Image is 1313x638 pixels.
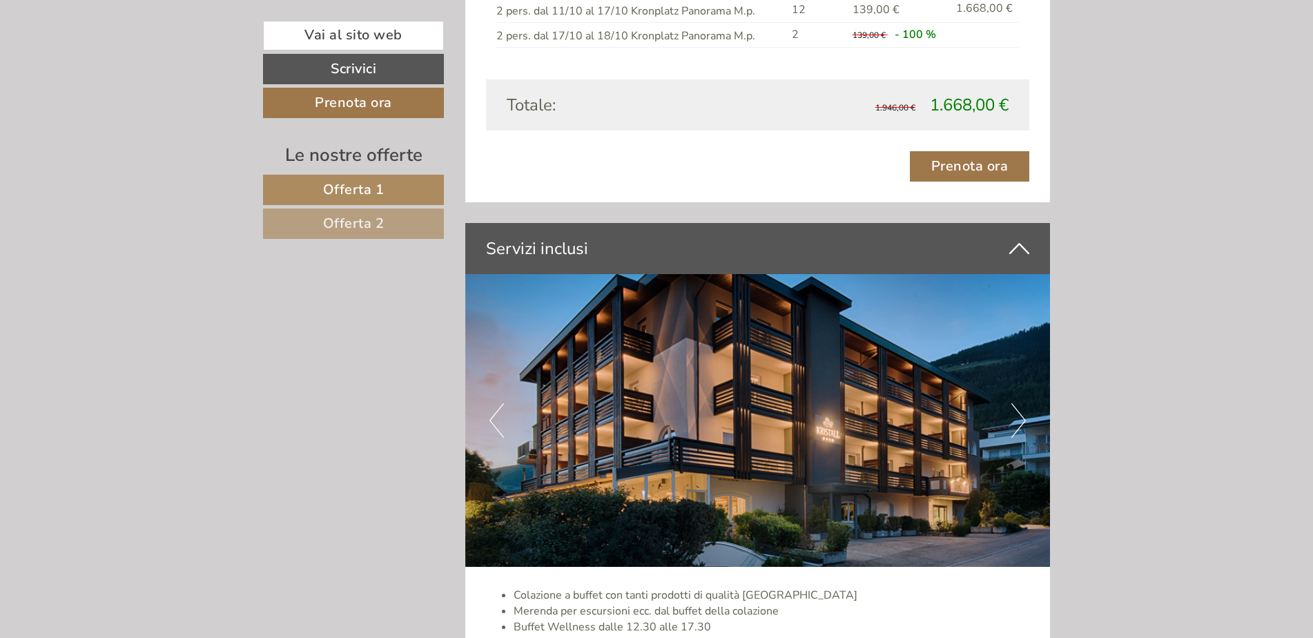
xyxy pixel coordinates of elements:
[323,180,385,199] span: Offerta 1
[21,67,209,77] small: 14:28
[465,223,1051,274] div: Servizi inclusi
[895,27,936,42] span: - 100 %
[875,102,915,113] span: 1.946,00 €
[514,588,1030,603] li: Colazione a buffet con tanti prodotti di qualità [GEOGRAPHIC_DATA]
[470,358,545,388] button: Invia
[514,603,1030,619] li: Merenda per escursioni ecc. dal buffet della colazione
[10,37,216,79] div: Buon giorno, come possiamo aiutarla?
[21,40,209,51] div: Hotel Kristall
[244,10,300,34] div: lunedì
[323,214,385,233] span: Offerta 2
[496,23,786,48] td: 2 pers. dal 17/10 al 18/10 Kronplatz Panorama M.p.
[263,88,444,118] a: Prenota ora
[930,94,1009,116] span: 1.668,00 €
[786,23,847,48] td: 2
[853,2,899,17] span: 139,00 €
[496,93,758,117] div: Totale:
[514,619,1030,635] li: Buffet Wellness dalle 12.30 alle 17.30
[263,54,444,84] a: Scrivici
[910,151,1030,182] a: Prenota ora
[853,30,886,41] span: 139,00 €
[263,21,444,50] a: Vai al sito web
[1011,403,1026,438] button: Next
[489,403,504,438] button: Previous
[263,142,444,168] div: Le nostre offerte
